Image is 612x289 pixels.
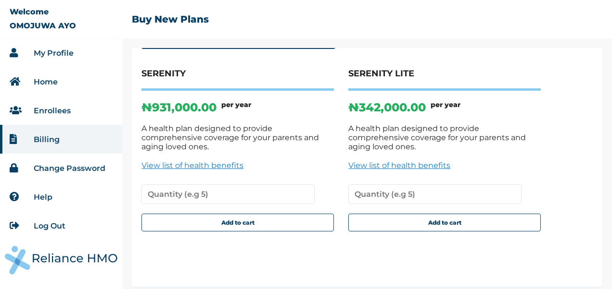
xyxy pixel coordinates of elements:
p: Welcome [10,7,49,16]
a: Log Out [34,221,65,230]
a: Help [34,193,52,202]
a: Change Password [34,164,105,173]
button: Add to cart [348,214,541,231]
input: Quantity (e.g 5) [348,184,522,204]
p: A health plan designed to provide comprehensive coverage for your parents and aging loved ones. [141,124,334,151]
input: Quantity (e.g 5) [141,184,315,204]
h6: per year [431,100,460,114]
button: Add to cart [141,214,334,231]
a: My Profile [34,48,74,58]
p: ₦342,000.00 [348,100,426,114]
img: Reliance Health's Logo [5,246,117,275]
h4: SERENITY [141,68,334,91]
p: OMOJUWA AYO [10,21,76,30]
h4: SERENITY LITE [348,68,541,91]
p: ₦931,000.00 [141,100,217,114]
h6: per year [221,100,251,114]
a: View list of health benefits [141,161,334,170]
h2: Buy New Plans [132,13,209,25]
a: Billing [34,135,60,144]
a: Home [34,77,58,86]
a: View list of health benefits [348,161,541,170]
a: Enrollees [34,106,71,115]
p: A health plan designed to provide comprehensive coverage for your parents and aging loved ones. [348,124,541,151]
